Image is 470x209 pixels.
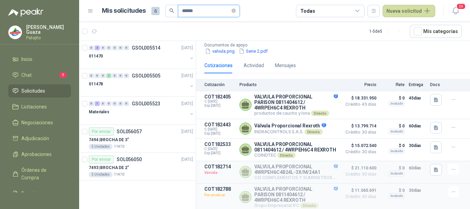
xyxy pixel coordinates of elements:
[114,172,124,177] p: 11470
[21,87,45,95] span: Solicitudes
[89,109,109,115] p: Materiales
[89,172,113,177] div: 5 Unidades
[89,53,103,60] p: 011470
[124,45,129,50] div: 0
[244,62,264,69] div: Actividad
[8,100,71,113] a: Licitaciones
[204,48,235,55] button: valvula.png
[305,129,323,135] div: Directo
[342,102,376,106] span: Crédito 45 días
[95,101,100,106] div: 1
[89,44,194,66] a: 0 2 0 0 0 0 0 GSOL005514[DATE] 011470
[181,156,193,163] p: [DATE]
[9,26,22,39] img: Company Logo
[388,101,405,106] div: Incluido
[232,8,236,14] span: close-circle
[409,186,426,195] p: 30 días
[95,45,100,50] div: 2
[106,73,111,78] div: 1
[300,203,318,208] div: Directo
[381,142,405,150] p: $ 0
[132,73,160,78] p: GSOL005505
[204,43,467,48] p: Documentos de apoyo
[342,150,376,154] span: Crédito 30 días
[342,195,376,199] span: Crédito 30 días
[204,186,235,192] p: COT182788
[21,55,32,63] span: Inicio
[89,155,114,164] div: Por enviar
[388,129,405,134] div: Incluido
[342,82,376,87] p: Precio
[388,171,405,176] div: Incluido
[118,73,123,78] div: 0
[106,101,111,106] div: 0
[21,71,32,79] span: Chat
[238,48,268,55] button: Serie 2.pdf
[79,125,196,153] a: Por enviarSOL056057[DATE] 7494 |BROCHA DE 3"5 Unidades11470
[181,101,193,107] p: [DATE]
[409,82,426,87] p: Entrega
[89,137,129,143] p: 7494 | BROCHA DE 3"
[204,151,235,155] span: Exp: [DATE]
[342,94,376,102] span: $ 18.331.950
[132,101,160,106] p: GSOL005523
[254,153,338,158] p: COINDTEC
[381,186,405,195] p: $ 0
[388,193,405,199] div: Incluido
[21,103,47,111] span: Licitaciones
[100,101,106,106] div: 0
[254,142,338,153] p: VALVULA PROPORCIONAL 0811404612 / 4WRPEH6C4 REXROTH
[181,45,193,51] p: [DATE]
[8,84,71,97] a: Solicitudes
[342,122,376,130] span: $ 13.799.714
[112,101,117,106] div: 0
[124,73,129,78] div: 0
[106,45,111,50] div: 0
[89,101,94,106] div: 0
[8,8,43,17] img: Logo peakr
[100,45,106,50] div: 0
[89,72,194,94] a: 0 0 0 1 0 0 0 GSOL005505[DATE] 011478
[409,164,426,172] p: 60 días
[254,123,326,129] p: Válvula Proporcional Rexroth
[204,132,235,136] span: Exp: [DATE]
[8,164,71,184] a: Órdenes de Compra
[8,53,71,66] a: Inicio
[369,26,404,37] div: 1 - 5 de 5
[21,135,49,142] span: Adjudicación
[254,164,338,175] p: VALVULA PROPORCIONAL 4WRPEH6C4B24L-3X/M/24A1
[124,101,129,106] div: 0
[409,94,426,102] p: 45 días
[381,82,405,87] p: Flete
[181,128,193,135] p: [DATE]
[342,172,376,176] span: Crédito 30 días
[239,82,338,87] p: Producto
[204,127,235,132] span: C: [DATE]
[383,5,435,17] button: Nueva solicitud
[21,190,47,197] span: Remisiones
[118,101,123,106] div: 0
[118,45,123,50] div: 0
[204,147,235,151] span: C: [DATE]
[21,150,52,158] span: Aprobaciones
[311,111,329,116] div: Directo
[254,203,338,208] p: Grupo Empresarial IFC
[181,73,193,79] p: [DATE]
[204,62,233,69] div: Cotizaciones
[204,192,235,199] p: Por recotizar
[277,153,296,158] div: Directo
[8,132,71,145] a: Adjudicación
[409,142,426,150] p: 30 días
[342,130,376,134] span: Crédito 30 días
[95,73,100,78] div: 0
[117,157,142,162] p: SOL056050
[89,45,94,50] div: 0
[204,94,235,100] p: COT182405
[132,45,160,50] p: GSOL005514
[204,104,235,108] span: Exp: [DATE]
[254,129,326,135] p: INDRACONTROLS S.A.S.
[112,73,117,78] div: 0
[381,94,405,102] p: $ 0
[79,153,196,180] a: Por enviarSOL056050[DATE] 7493 |BROCHA DE 2"5 Unidades11470
[59,72,67,78] span: 1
